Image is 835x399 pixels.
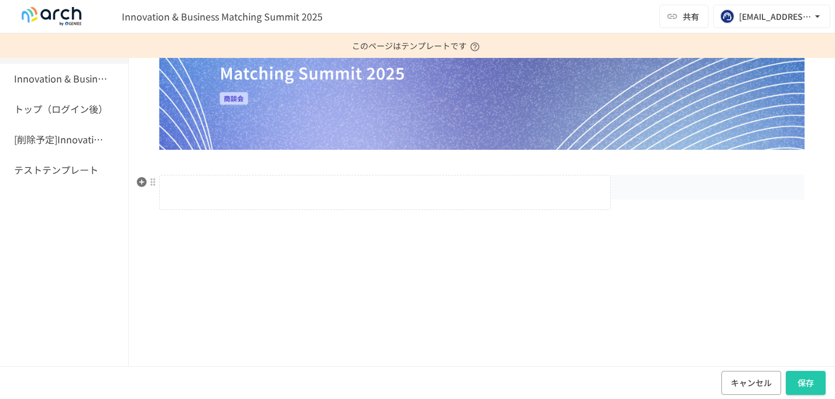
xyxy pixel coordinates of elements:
[14,132,108,147] h6: [削除予定]Innovation & Business Matching Summit 2025
[786,371,826,395] button: 保存
[352,33,483,58] p: このページはテンプレートです
[14,163,98,178] h6: テストテンプレート
[739,9,812,24] div: [EMAIL_ADDRESS][DOMAIN_NAME]
[122,9,323,23] span: Innovation & Business Matching Summit 2025
[713,5,830,28] button: [EMAIL_ADDRESS][DOMAIN_NAME]
[14,102,108,117] h6: トップ（ログイン後）
[14,71,108,87] h6: Innovation & Business Matching Summit 2026
[659,5,709,28] button: 共有
[159,155,805,170] div: Typeahead menu
[683,10,699,23] span: 共有
[721,371,781,395] button: キャンセル
[14,7,89,26] img: logo-default@2x-9cf2c760.svg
